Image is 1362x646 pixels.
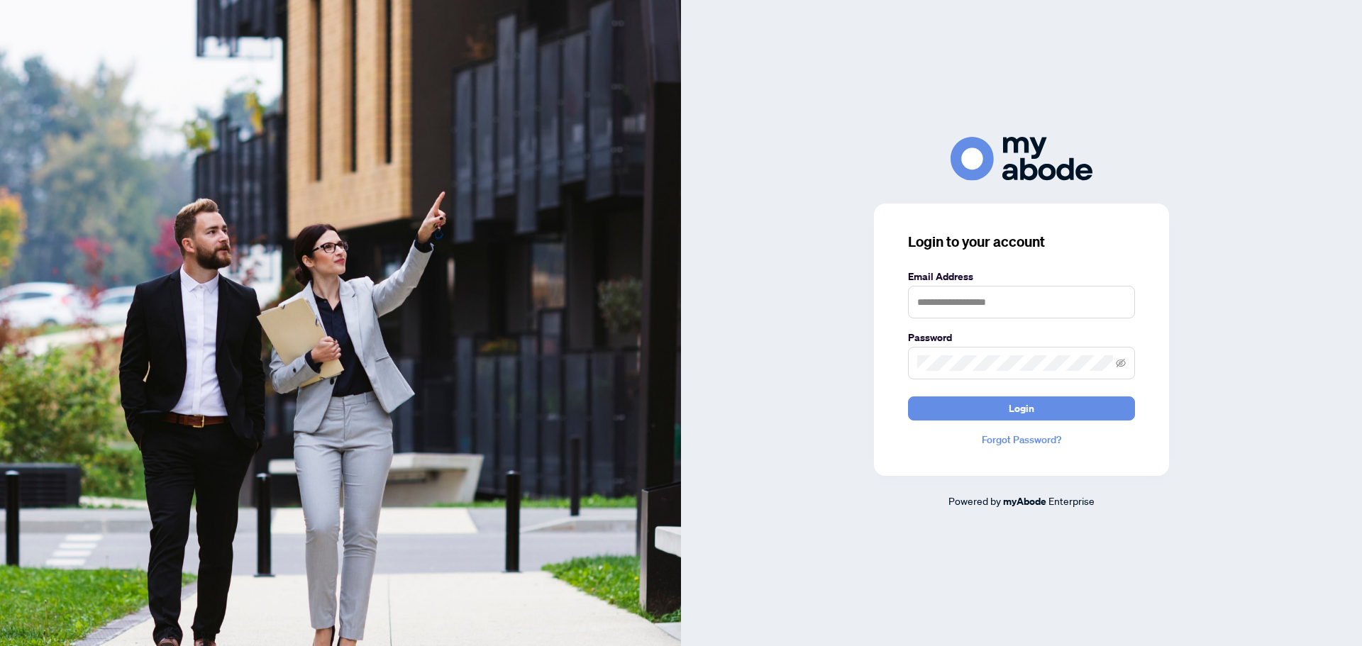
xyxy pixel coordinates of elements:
[1003,494,1046,509] a: myAbode
[908,232,1135,252] h3: Login to your account
[908,269,1135,284] label: Email Address
[908,432,1135,447] a: Forgot Password?
[1116,358,1126,368] span: eye-invisible
[1009,397,1034,420] span: Login
[1048,494,1095,507] span: Enterprise
[951,137,1092,180] img: ma-logo
[908,396,1135,421] button: Login
[948,494,1001,507] span: Powered by
[908,330,1135,345] label: Password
